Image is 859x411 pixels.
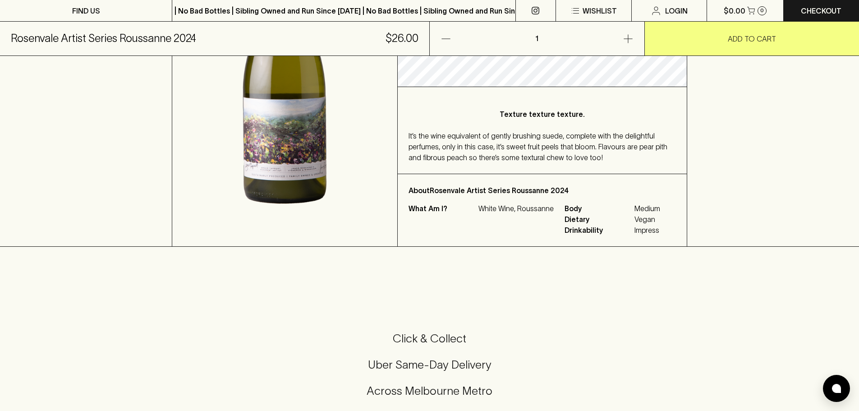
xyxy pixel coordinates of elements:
h5: $26.00 [386,31,418,46]
h5: Rosenvale Artist Series Roussanne 2024 [11,31,196,46]
p: Login [665,5,688,16]
p: $0.00 [724,5,745,16]
p: Texture texture texture. [427,109,658,120]
h5: Click & Collect [11,331,848,346]
span: It’s the wine equivalent of gently brushing suede, complete with the delightful perfumes, only in... [409,132,667,162]
span: Vegan [634,214,660,225]
p: About Rosenvale Artist Series Roussanne 2024 [409,185,676,196]
img: bubble-icon [832,384,841,393]
p: FIND US [72,5,100,16]
p: White Wine, Roussanne [478,203,554,214]
p: What Am I? [409,203,476,214]
span: Dietary [565,214,632,225]
span: Drinkability [565,225,632,236]
span: Body [565,203,632,214]
button: ADD TO CART [645,22,859,55]
h5: Uber Same-Day Delivery [11,357,848,372]
p: 1 [526,22,548,55]
span: Medium [634,203,660,214]
p: 0 [760,8,764,13]
h5: Across Melbourne Metro [11,383,848,398]
p: Wishlist [583,5,617,16]
span: Impress [634,225,660,236]
p: Checkout [801,5,841,16]
p: ADD TO CART [728,33,776,44]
